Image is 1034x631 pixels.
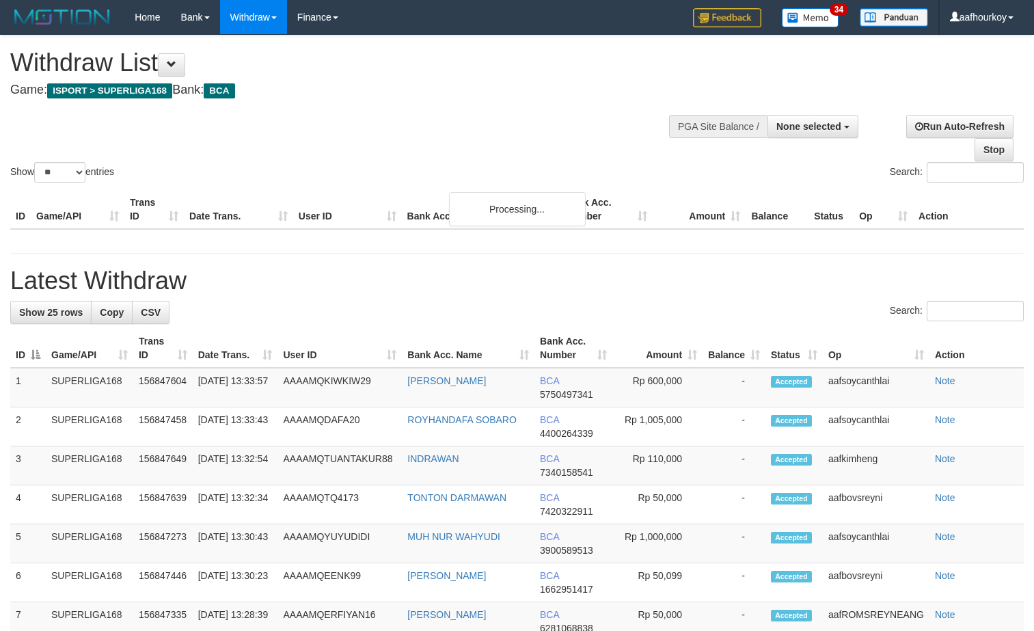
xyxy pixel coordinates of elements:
th: User ID [293,190,402,229]
button: None selected [767,115,858,138]
a: INDRAWAN [407,453,459,464]
div: PGA Site Balance / [669,115,767,138]
a: Note [935,531,955,542]
span: Copy 5750497341 to clipboard [540,389,593,400]
td: [DATE] 13:33:57 [193,368,278,407]
td: 156847639 [133,485,193,524]
span: BCA [540,570,559,581]
label: Search: [890,301,1024,321]
span: Copy 7340158541 to clipboard [540,467,593,478]
td: SUPERLIGA168 [46,563,133,602]
td: aafsoycanthlai [823,524,929,563]
h1: Latest Withdraw [10,267,1024,295]
th: Trans ID [124,190,184,229]
h1: Withdraw List [10,49,676,77]
td: aafbovsreyni [823,563,929,602]
span: BCA [540,492,559,503]
td: 156847273 [133,524,193,563]
td: 156847458 [133,407,193,446]
th: Balance [746,190,808,229]
td: AAAAMQEENK99 [277,563,402,602]
th: Bank Acc. Number [560,190,653,229]
a: Copy [91,301,133,324]
td: Rp 110,000 [612,446,703,485]
select: Showentries [34,162,85,183]
span: Copy 4400264339 to clipboard [540,428,593,439]
td: SUPERLIGA168 [46,446,133,485]
input: Search: [927,301,1024,321]
a: [PERSON_NAME] [407,570,486,581]
span: Copy 7420322911 to clipboard [540,506,593,517]
td: Rp 1,000,000 [612,524,703,563]
a: Show 25 rows [10,301,92,324]
th: Bank Acc. Name [402,190,560,229]
td: SUPERLIGA168 [46,407,133,446]
td: AAAAMQTQ4173 [277,485,402,524]
a: CSV [132,301,169,324]
td: 4 [10,485,46,524]
td: SUPERLIGA168 [46,524,133,563]
td: [DATE] 13:32:54 [193,446,278,485]
td: SUPERLIGA168 [46,368,133,407]
a: [PERSON_NAME] [407,375,486,386]
td: 156847446 [133,563,193,602]
td: SUPERLIGA168 [46,485,133,524]
span: Show 25 rows [19,307,83,318]
th: Bank Acc. Name: activate to sort column ascending [402,329,534,368]
span: None selected [776,121,841,132]
span: Copy [100,307,124,318]
th: Trans ID: activate to sort column ascending [133,329,193,368]
td: [DATE] 13:33:43 [193,407,278,446]
span: CSV [141,307,161,318]
th: Op: activate to sort column ascending [823,329,929,368]
td: 1 [10,368,46,407]
th: ID [10,190,31,229]
img: MOTION_logo.png [10,7,114,27]
a: MUH NUR WAHYUDI [407,531,500,542]
td: AAAAMQYUYUDIDI [277,524,402,563]
th: Action [929,329,1024,368]
td: - [703,485,765,524]
span: BCA [540,531,559,542]
td: aafsoycanthlai [823,368,929,407]
th: Amount: activate to sort column ascending [612,329,703,368]
th: Date Trans. [184,190,293,229]
td: [DATE] 13:30:43 [193,524,278,563]
span: Accepted [771,610,812,621]
span: Accepted [771,532,812,543]
th: Game/API: activate to sort column ascending [46,329,133,368]
span: BCA [540,453,559,464]
span: Copy 1662951417 to clipboard [540,584,593,595]
a: Note [935,492,955,503]
td: - [703,524,765,563]
td: - [703,563,765,602]
td: 3 [10,446,46,485]
a: Run Auto-Refresh [906,115,1013,138]
td: 156847649 [133,446,193,485]
img: Feedback.jpg [693,8,761,27]
span: Accepted [771,376,812,388]
td: Rp 50,000 [612,485,703,524]
span: BCA [204,83,234,98]
td: - [703,446,765,485]
span: 34 [830,3,848,16]
th: Op [854,190,913,229]
span: BCA [540,609,559,620]
th: Status [808,190,854,229]
th: User ID: activate to sort column ascending [277,329,402,368]
td: Rp 1,005,000 [612,407,703,446]
th: Status: activate to sort column ascending [765,329,823,368]
td: - [703,407,765,446]
td: 5 [10,524,46,563]
td: [DATE] 13:30:23 [193,563,278,602]
th: ID: activate to sort column descending [10,329,46,368]
img: panduan.png [860,8,928,27]
img: Button%20Memo.svg [782,8,839,27]
a: ROYHANDAFA SOBARO [407,414,516,425]
label: Show entries [10,162,114,183]
td: AAAAMQTUANTAKUR88 [277,446,402,485]
td: aafbovsreyni [823,485,929,524]
a: [PERSON_NAME] [407,609,486,620]
a: Note [935,609,955,620]
span: Accepted [771,493,812,505]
